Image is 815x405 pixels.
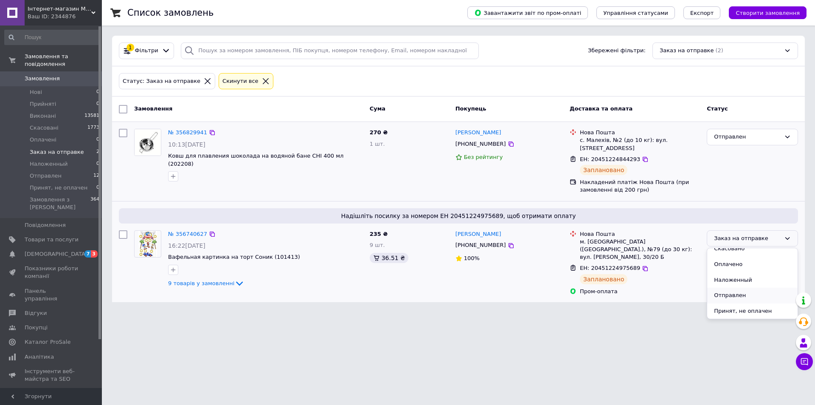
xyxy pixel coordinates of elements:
span: [PHONE_NUMBER] [455,141,506,147]
span: Збережені фільтри: [588,47,646,55]
span: 3 [91,250,98,258]
span: Створити замовлення [736,10,800,16]
span: Скасовані [30,124,59,132]
span: Інтернет-магазин Міла-Таміла [28,5,91,13]
span: Замовлення з [PERSON_NAME] [30,196,90,211]
li: Оплачено [707,257,798,272]
span: 100% [464,255,480,261]
span: Панель управління [25,287,79,303]
div: Отправлен [714,133,781,142]
span: Замовлення [25,75,60,82]
span: [PHONE_NUMBER] [455,242,506,248]
span: Товари та послуги [25,236,79,244]
span: Покупець [455,105,486,112]
span: 1 шт. [370,141,385,147]
span: 364 [90,196,99,211]
div: Нова Пошта [580,230,700,238]
span: Каталог ProSale [25,338,70,346]
span: Доставка та оплата [570,105,632,112]
span: ЕН: 20451224975689 [580,265,640,271]
a: № 356829941 [168,129,207,136]
button: Створити замовлення [729,6,807,19]
span: Відгуки [25,309,47,317]
a: [PERSON_NAME] [455,129,501,137]
span: Покупці [25,324,48,331]
span: 235 ₴ [370,231,388,237]
button: Завантажити звіт по пром-оплаті [467,6,588,19]
span: Без рейтингу [464,154,503,160]
span: Cума [370,105,385,112]
span: Наложенный [30,160,67,168]
span: Заказ на отправке [30,148,84,156]
div: Статус: Заказ на отправке [121,77,202,86]
span: [DEMOGRAPHIC_DATA] [25,250,87,258]
span: Інструменти веб-майстра та SEO [25,368,79,383]
span: (2) [715,47,723,54]
li: Скасовано [707,241,798,257]
img: Фото товару [138,231,157,257]
span: ЕН: 20451224844293 [580,156,640,162]
a: Вафельная картинка на торт Соник (101413) [168,254,300,260]
span: Виконані [30,112,56,120]
div: Нова Пошта [580,129,700,136]
li: Отправлен [707,288,798,303]
span: Замовлення та повідомлення [25,53,102,68]
a: Ковш для плавления шоколада на водяной бане CHI 400 мл (202208) [168,153,343,167]
span: 1773 [87,124,99,132]
span: Статус [707,105,728,112]
div: 36.51 ₴ [370,253,408,263]
span: 270 ₴ [370,129,388,136]
div: Заплановано [580,274,628,284]
button: Чат з покупцем [796,353,813,370]
div: Накладений платіж Нова Пошта (при замовленні від 200 грн) [580,178,700,194]
span: Принят, не оплачен [30,184,87,192]
span: 12 [93,172,99,180]
span: Показники роботи компанії [25,265,79,280]
span: Управління статусами [603,10,668,16]
span: Експорт [690,10,714,16]
a: 9 товарів у замовленні [168,280,244,286]
a: Фото товару [134,129,161,156]
span: Надішліть посилку за номером ЕН 20451224975689, щоб отримати оплату [122,212,795,220]
span: 13581 [84,112,99,120]
div: м. [GEOGRAPHIC_DATA] ([GEOGRAPHIC_DATA].), №79 (до 30 кг): вул. [PERSON_NAME], 30/20 Б [580,238,700,261]
span: 16:22[DATE] [168,242,205,249]
span: Повідомлення [25,221,66,229]
span: Отправлен [30,172,62,180]
span: Завантажити звіт по пром-оплаті [474,9,581,17]
span: 0 [96,160,99,168]
span: 0 [96,136,99,144]
div: Пром-оплата [580,288,700,295]
li: Принят, не оплачен [707,303,798,319]
button: Експорт [683,6,721,19]
span: Заказ на отправке [660,47,714,55]
span: 2 [96,148,99,156]
button: Управління статусами [596,6,675,19]
div: Заказ на отправке [714,234,781,243]
span: Аналітика [25,353,54,361]
span: 0 [96,100,99,108]
div: Заплановано [580,165,628,175]
a: [PERSON_NAME] [455,230,501,238]
li: Наложенный [707,272,798,288]
span: Фільтри [135,47,158,55]
span: Прийняті [30,100,56,108]
span: 0 [96,88,99,96]
span: Нові [30,88,42,96]
span: Оплачені [30,136,56,144]
h1: Список замовлень [127,8,214,18]
span: 7 [84,250,91,258]
span: Замовлення [134,105,172,112]
img: Фото товару [135,129,161,156]
div: 1 [126,44,134,51]
div: Cкинути все [221,77,260,86]
a: Створити замовлення [720,9,807,16]
span: 9 товарів у замовленні [168,280,234,286]
span: 10:13[DATE] [168,141,205,148]
div: Ваш ID: 2344876 [28,13,102,20]
div: с. Малехів, №2 (до 10 кг): вул. [STREET_ADDRESS] [580,136,700,152]
span: 0 [96,184,99,192]
a: Фото товару [134,230,161,258]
